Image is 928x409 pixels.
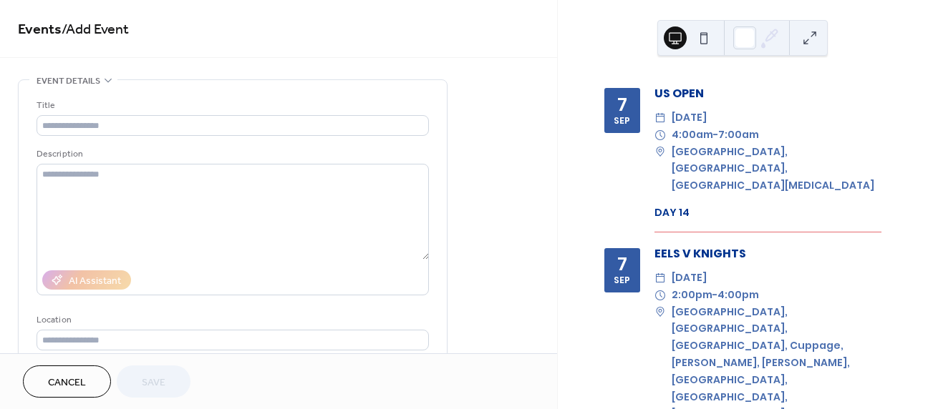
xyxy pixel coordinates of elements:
div: 7 [617,96,627,114]
div: EELS V KNIGHTS [654,245,881,262]
div: 7 [617,255,627,273]
span: 4:00pm [717,287,759,304]
span: - [712,287,717,304]
span: - [713,127,718,144]
span: 7:00am [718,127,759,144]
div: Location [37,312,426,327]
div: ​ [654,144,666,161]
a: Events [18,16,62,44]
div: ​ [654,304,666,321]
div: Description [37,147,426,162]
div: ​ [654,127,666,144]
span: [DATE] [672,109,707,127]
div: ​ [654,270,666,287]
span: Event details [37,74,100,89]
span: [GEOGRAPHIC_DATA], [GEOGRAPHIC_DATA], [GEOGRAPHIC_DATA][MEDICAL_DATA] [672,144,881,194]
div: Sep [614,117,630,126]
span: 4:00am [672,127,713,144]
div: Title [37,98,426,113]
span: 2:00pm [672,287,712,304]
span: / Add Event [62,16,129,44]
button: Cancel [23,365,111,398]
div: Sep [614,276,630,285]
div: ​ [654,287,666,304]
span: Cancel [48,375,86,390]
div: ​ [654,109,666,127]
span: [DATE] [672,270,707,287]
div: US OPEN [654,85,881,102]
div: DAY 14 [654,205,881,220]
